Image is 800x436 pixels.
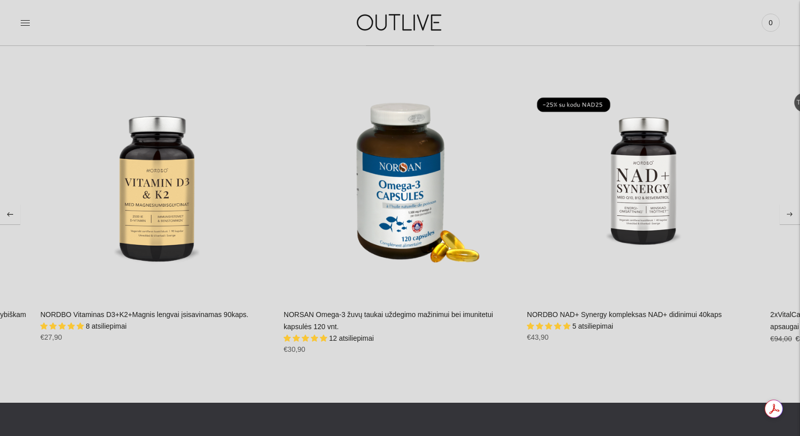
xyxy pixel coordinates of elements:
[284,345,305,353] span: €30,90
[40,333,62,341] span: €27,90
[770,335,792,343] s: €94,00
[527,333,549,341] span: €43,90
[762,12,780,34] a: 0
[329,334,374,342] span: 12 atsiliepimai
[780,204,800,224] button: Move to next carousel slide
[284,310,493,331] a: NORSAN Omega-3 žuvų taukai uždegimo mažinimui bei imunitetui kapsulės 120 vnt.
[764,16,778,30] span: 0
[527,66,760,299] a: NORDBO NAD+ Synergy kompleksas NAD+ didinimui 40kaps
[40,322,86,330] span: 5.00 stars
[337,5,463,40] img: OUTLIVE
[572,322,613,330] span: 5 atsiliepimai
[86,322,127,330] span: 8 atsiliepimai
[284,66,517,299] a: NORSAN Omega-3 žuvų taukai uždegimo mažinimui bei imunitetui kapsulės 120 vnt.
[527,310,722,319] a: NORDBO NAD+ Synergy kompleksas NAD+ didinimui 40kaps
[527,322,572,330] span: 5.00 stars
[284,334,329,342] span: 4.92 stars
[40,310,248,319] a: NORDBO Vitaminas D3+K2+Magnis lengvai įsisavinamas 90kaps.
[40,66,274,299] a: NORDBO Vitaminas D3+K2+Magnis lengvai įsisavinamas 90kaps.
